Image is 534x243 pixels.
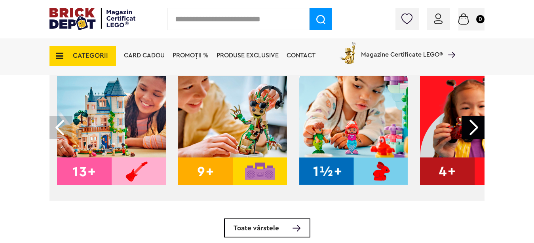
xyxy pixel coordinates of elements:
[124,52,165,59] a: Card Cadou
[178,76,287,185] img: 9+
[293,225,300,232] img: Toate vârstele
[173,52,209,59] a: PROMOȚII %
[57,76,166,185] img: 13+
[217,52,279,59] a: Produse exclusive
[361,40,443,59] span: Magazine Certificate LEGO®
[420,76,529,185] img: 4+
[234,225,279,232] span: Toate vârstele
[73,52,108,59] span: CATEGORII
[443,42,455,48] a: Magazine Certificate LEGO®
[299,76,408,185] img: 1.5+
[476,15,485,23] small: 0
[224,218,310,237] a: Toate vârstele
[287,52,315,59] a: Contact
